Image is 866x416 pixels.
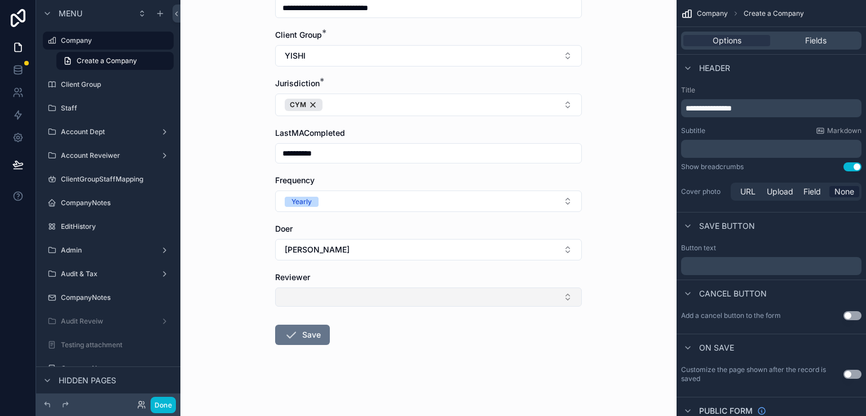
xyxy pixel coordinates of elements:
[697,9,728,18] span: Company
[275,272,310,282] span: Reviewer
[61,127,156,136] label: Account Dept
[275,45,582,67] button: Select Button
[61,222,171,231] label: EditHistory
[767,186,793,197] span: Upload
[681,311,781,320] label: Add a cancel button to the form
[681,99,861,117] div: scrollable content
[827,126,861,135] span: Markdown
[699,342,734,353] span: On save
[43,123,174,141] a: Account Dept
[816,126,861,135] a: Markdown
[61,175,171,184] label: ClientGroupStaffMapping
[77,56,137,65] span: Create a Company
[681,244,716,253] label: Button text
[834,186,854,197] span: None
[61,80,171,89] label: Client Group
[681,86,861,95] label: Title
[43,289,174,307] a: CompanyNotes
[285,244,350,255] span: [PERSON_NAME]
[43,147,174,165] a: Account Reveiwer
[681,187,726,196] label: Cover photo
[43,218,174,236] a: EditHistory
[285,99,322,111] button: Unselect 3
[740,186,755,197] span: URL
[59,375,116,386] span: Hidden pages
[290,100,306,109] span: CYM
[56,52,174,70] a: Create a Company
[61,340,171,349] label: Testing attachment
[275,224,293,233] span: Doer
[699,288,767,299] span: Cancel button
[43,194,174,212] a: CompanyNotes
[275,78,320,88] span: Jurisdiction
[275,94,582,116] button: Select Button
[699,220,755,232] span: Save button
[43,265,174,283] a: Audit & Tax
[275,175,315,185] span: Frequency
[285,50,306,61] span: YISHI
[275,287,582,307] button: Select Button
[275,30,322,39] span: Client Group
[151,397,176,413] button: Done
[43,241,174,259] a: Admin
[61,246,156,255] label: Admin
[275,239,582,260] button: Select Button
[59,8,82,19] span: Menu
[744,9,804,18] span: Create a Company
[681,126,705,135] label: Subtitle
[805,35,827,46] span: Fields
[275,191,582,212] button: Select Button
[803,186,821,197] span: Field
[61,364,171,373] label: CompanyNotes
[681,257,861,275] div: scrollable content
[61,151,156,160] label: Account Reveiwer
[61,293,171,302] label: CompanyNotes
[43,32,174,50] a: Company
[275,325,330,345] button: Save
[61,104,171,113] label: Staff
[43,99,174,117] a: Staff
[291,197,312,207] div: Yearly
[61,36,167,45] label: Company
[61,269,156,278] label: Audit & Tax
[43,312,174,330] a: Audit Reveiw
[275,128,345,138] span: LastMACompleted
[699,63,730,74] span: Header
[681,140,861,158] div: scrollable content
[43,336,174,354] a: Testing attachment
[61,198,171,207] label: CompanyNotes
[681,162,744,171] div: Show breadcrumbs
[43,170,174,188] a: ClientGroupStaffMapping
[61,317,156,326] label: Audit Reveiw
[681,365,843,383] label: Customize the page shown after the record is saved
[43,76,174,94] a: Client Group
[43,360,174,378] a: CompanyNotes
[713,35,741,46] span: Options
